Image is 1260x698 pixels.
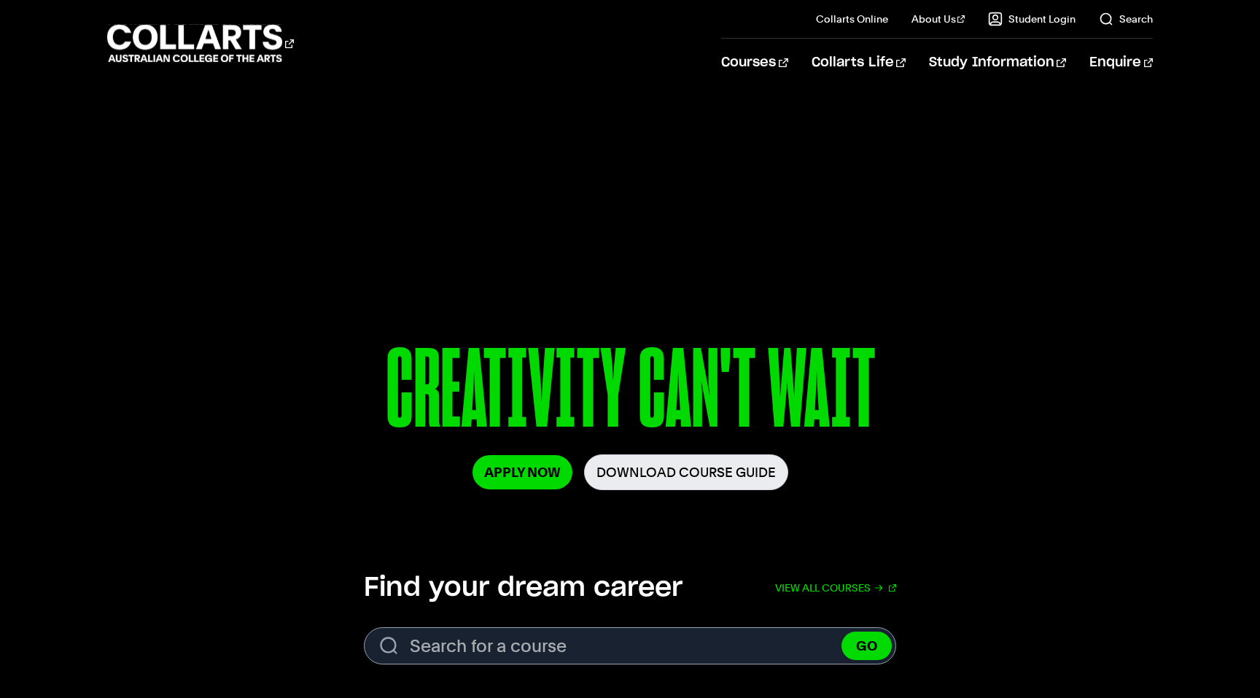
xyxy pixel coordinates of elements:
a: Enquire [1089,39,1153,87]
a: View all courses [775,572,896,604]
a: Apply Now [472,455,572,489]
a: Courses [721,39,787,87]
h2: Find your dream career [364,572,682,604]
a: About Us [911,12,965,26]
a: Collarts Online [816,12,888,26]
input: Search for a course [364,627,896,664]
a: Collarts Life [812,39,906,87]
div: Go to homepage [107,23,294,64]
a: Study Information [929,39,1066,87]
button: GO [841,632,892,660]
form: Search [364,627,896,664]
a: Student Login [988,12,1076,26]
a: Search [1099,12,1153,26]
p: CREATIVITY CAN'T WAIT [212,334,1048,454]
a: Download Course Guide [584,454,788,490]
